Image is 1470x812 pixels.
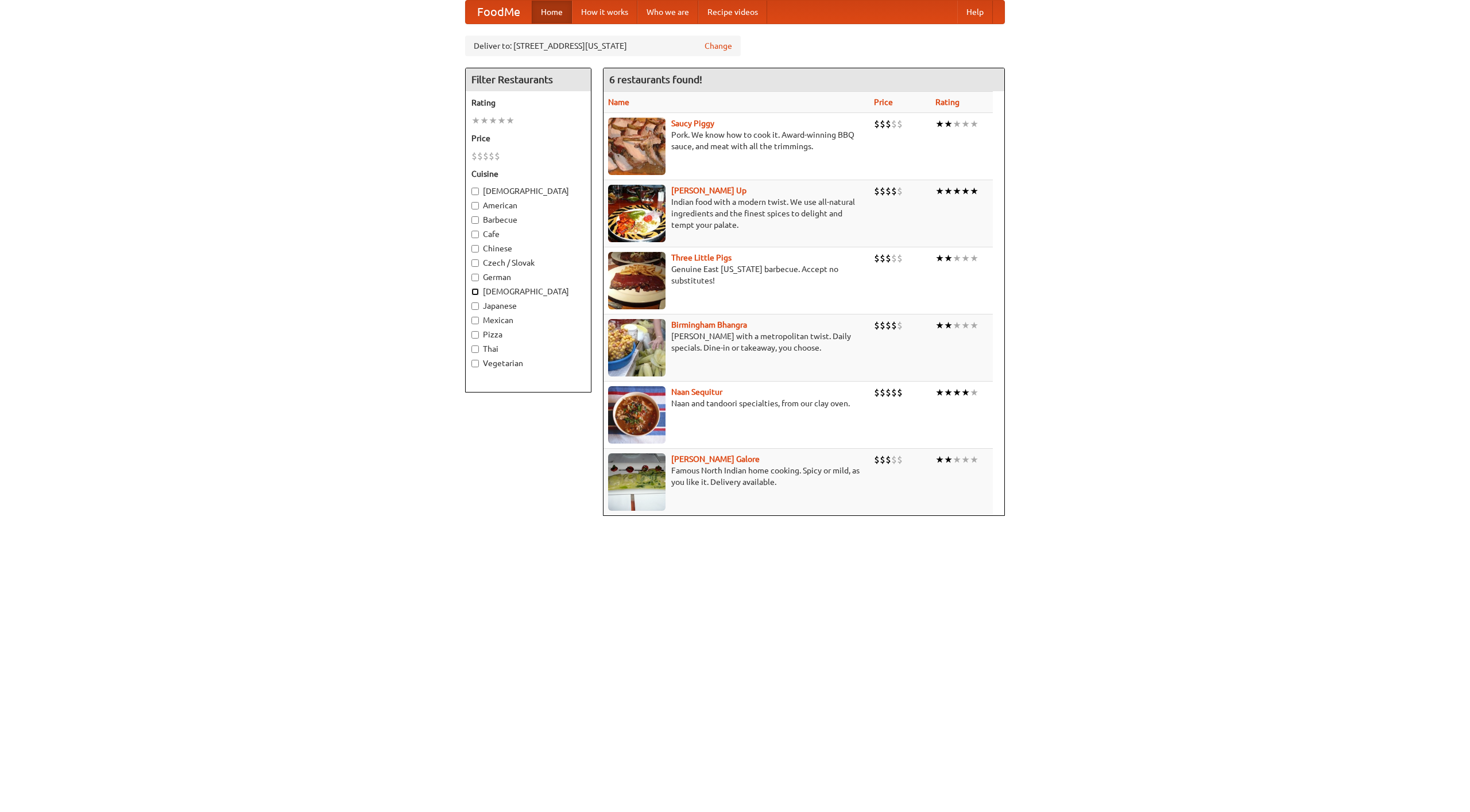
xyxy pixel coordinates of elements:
[494,150,500,162] li: $
[671,186,746,195] b: [PERSON_NAME] Up
[471,200,585,211] label: American
[880,118,885,130] li: $
[874,252,880,265] li: $
[935,319,944,332] li: ★
[609,74,702,85] ng-pluralize: 6 restaurants found!
[471,358,585,369] label: Vegetarian
[608,129,865,152] p: Pork. We know how to cook it. Award-winning BBQ sauce, and meat with all the trimmings.
[471,360,479,367] input: Vegetarian
[532,1,572,24] a: Home
[471,216,479,224] input: Barbecue
[489,114,497,127] li: ★
[944,319,953,332] li: ★
[953,386,961,399] li: ★
[874,386,880,399] li: $
[506,114,514,127] li: ★
[880,252,885,265] li: $
[944,118,953,130] li: ★
[897,118,903,130] li: $
[885,319,891,332] li: $
[489,150,494,162] li: $
[471,188,479,195] input: [DEMOGRAPHIC_DATA]
[471,202,479,209] input: American
[880,453,885,466] li: $
[608,319,666,376] img: bhangra.jpg
[880,185,885,197] li: $
[608,252,666,309] img: littlepigs.jpg
[497,114,506,127] li: ★
[897,185,903,197] li: $
[471,302,479,310] input: Japanese
[885,252,891,265] li: $
[671,387,722,397] a: Naan Sequitur
[671,119,714,128] a: Saucy Piggy
[944,453,953,466] li: ★
[874,453,880,466] li: $
[671,253,732,262] b: Three Little Pigs
[483,150,489,162] li: $
[880,386,885,399] li: $
[935,98,960,107] a: Rating
[471,150,477,162] li: $
[961,386,970,399] li: ★
[471,317,479,324] input: Mexican
[608,185,666,242] img: curryup.jpg
[671,320,747,329] a: Birmingham Bhangra
[608,398,865,409] p: Naan and tandoori specialties, from our clay oven.
[608,98,629,107] a: Name
[885,118,891,130] li: $
[572,1,637,24] a: How it works
[961,185,970,197] li: ★
[935,252,944,265] li: ★
[897,453,903,466] li: $
[471,97,585,108] h5: Rating
[953,453,961,466] li: ★
[608,465,865,488] p: Famous North Indian home cooking. Spicy or mild, as you like it. Delivery available.
[897,386,903,399] li: $
[944,185,953,197] li: ★
[944,252,953,265] li: ★
[466,1,532,24] a: FoodMe
[957,1,993,24] a: Help
[608,331,865,353] p: [PERSON_NAME] with a metropolitan twist. Daily specials. Dine-in or takeaway, you choose.
[471,271,585,283] label: German
[880,319,885,332] li: $
[891,386,897,399] li: $
[471,343,585,355] label: Thai
[874,118,880,130] li: $
[897,252,903,265] li: $
[935,386,944,399] li: ★
[935,453,944,466] li: ★
[471,274,479,281] input: German
[953,185,961,197] li: ★
[961,319,970,332] li: ★
[608,386,666,444] img: naansequitur.jpg
[698,1,767,24] a: Recipe videos
[477,150,483,162] li: $
[471,133,585,144] h5: Price
[891,453,897,466] li: $
[885,185,891,197] li: $
[935,118,944,130] li: ★
[891,185,897,197] li: $
[471,331,479,339] input: Pizza
[891,252,897,265] li: $
[874,185,880,197] li: $
[480,114,489,127] li: ★
[953,252,961,265] li: ★
[970,453,978,466] li: ★
[471,259,479,267] input: Czech / Slovak
[885,453,891,466] li: $
[608,196,865,231] p: Indian food with a modern twist. We use all-natural ingredients and the finest spices to delight ...
[471,329,585,340] label: Pizza
[885,386,891,399] li: $
[671,454,760,464] a: [PERSON_NAME] Galore
[961,252,970,265] li: ★
[471,288,479,296] input: [DEMOGRAPHIC_DATA]
[471,214,585,226] label: Barbecue
[471,243,585,254] label: Chinese
[705,40,732,52] a: Change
